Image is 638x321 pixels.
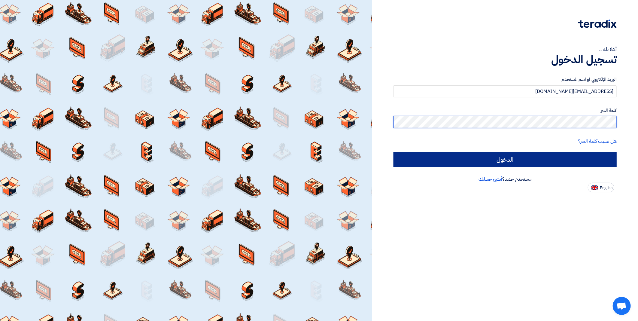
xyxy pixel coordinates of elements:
[479,176,502,183] a: أنشئ حسابك
[393,76,617,83] label: البريد الإلكتروني او اسم المستخدم
[578,20,617,28] img: Teradix logo
[393,176,617,183] div: مستخدم جديد؟
[600,186,612,190] span: English
[613,297,631,315] div: Open chat
[393,107,617,114] label: كلمة السر
[393,46,617,53] div: أهلا بك ...
[393,152,617,167] input: الدخول
[393,85,617,97] input: أدخل بريد العمل الإلكتروني او اسم المستخدم الخاص بك ...
[588,183,614,192] button: English
[393,53,617,66] h1: تسجيل الدخول
[591,185,598,190] img: en-US.png
[578,138,617,145] a: هل نسيت كلمة السر؟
